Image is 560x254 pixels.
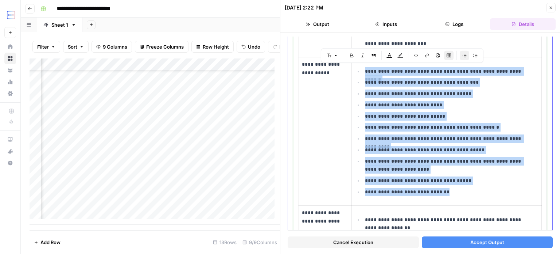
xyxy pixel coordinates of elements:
span: Cancel Execution [333,239,373,246]
a: AirOps Academy [4,134,16,145]
button: Filter [32,41,60,53]
a: Home [4,41,16,53]
div: 9/9 Columns [240,236,280,248]
div: What's new? [5,146,16,157]
img: TripleDart Logo [4,8,17,22]
span: Freeze Columns [146,43,184,50]
button: Workspace: TripleDart [4,6,16,24]
button: Undo [237,41,265,53]
span: 9 Columns [103,43,127,50]
a: Sheet 1 [37,18,82,32]
div: [DATE] 2:22 PM [285,4,323,11]
button: Output [285,18,350,30]
a: Usage [4,76,16,88]
button: Logs [422,18,487,30]
span: Filter [37,43,49,50]
span: Sort [68,43,77,50]
div: Sheet 1 [51,21,68,29]
button: Sort [63,41,89,53]
button: Freeze Columns [135,41,188,53]
button: 9 Columns [92,41,132,53]
a: Your Data [4,64,16,76]
button: Inputs [353,18,419,30]
button: What's new? [4,145,16,157]
span: Row Height [203,43,229,50]
button: Row Height [191,41,234,53]
button: Add Row [30,236,65,248]
a: Browse [4,53,16,64]
button: Cancel Execution [288,236,419,248]
span: Accept Output [470,239,504,246]
a: Settings [4,88,16,99]
span: Undo [248,43,260,50]
button: Help + Support [4,157,16,169]
button: Details [490,18,556,30]
button: Accept Output [422,236,553,248]
button: Redo [268,41,296,53]
span: Add Row [40,239,61,246]
div: 13 Rows [210,236,240,248]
